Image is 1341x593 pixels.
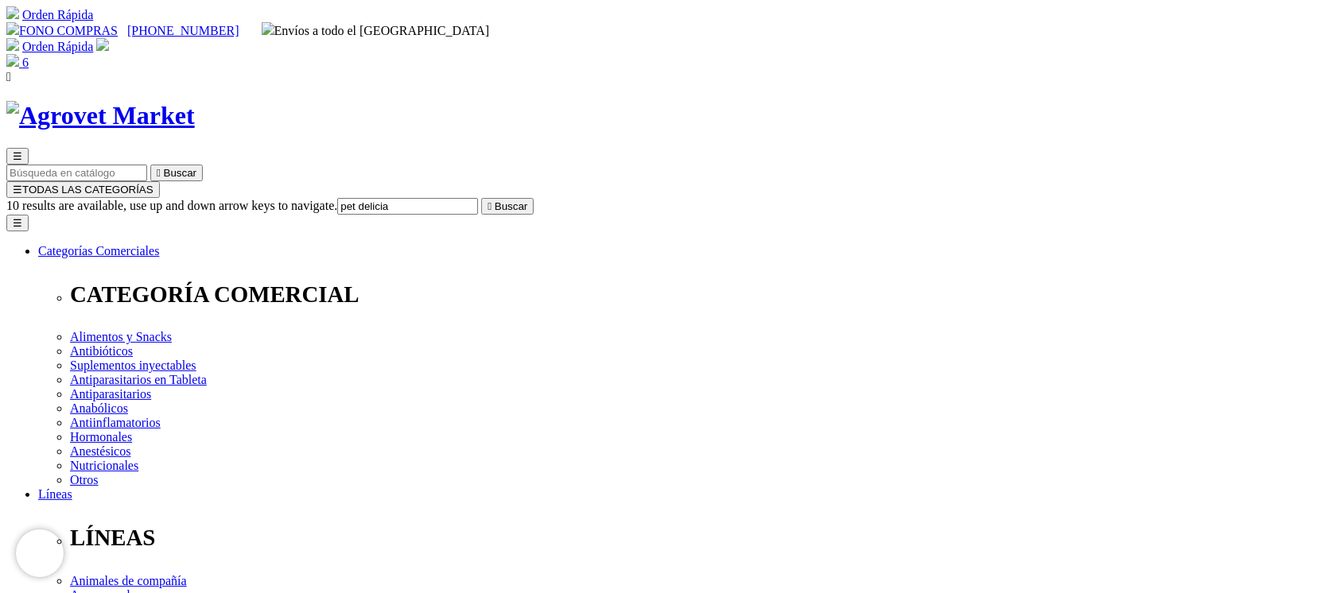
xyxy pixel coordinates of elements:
[262,24,490,37] span: Envíos a todo el [GEOGRAPHIC_DATA]
[262,22,274,35] img: delivery-truck.svg
[495,200,527,212] span: Buscar
[22,56,29,69] span: 6
[150,165,203,181] button:  Buscar
[6,101,195,130] img: Agrovet Market
[70,525,1335,551] p: LÍNEAS
[13,184,22,196] span: ☰
[70,416,161,429] a: Antiinflamatorios
[6,165,147,181] input: Buscar
[70,473,99,486] a: Otros
[13,150,22,162] span: ☰
[70,359,196,372] a: Suplementos inyectables
[157,167,161,179] i: 
[70,330,172,343] a: Alimentos y Snacks
[6,181,160,198] button: ☰TODAS LAS CATEGORÍAS
[16,529,64,577] iframe: Brevo live chat
[488,200,492,212] i: 
[22,40,93,53] a: Orden Rápida
[6,6,19,19] img: shopping-cart.svg
[6,215,29,231] button: ☰
[96,38,109,51] img: user.svg
[6,148,29,165] button: ☰
[6,54,19,67] img: shopping-bag.svg
[70,459,138,472] a: Nutricionales
[70,444,130,458] a: Anestésicos
[127,24,239,37] a: [PHONE_NUMBER]
[38,487,72,501] a: Líneas
[6,70,11,83] i: 
[6,24,118,37] a: FONO COMPRAS
[481,198,534,215] button:  Buscar
[70,281,1335,308] p: CATEGORÍA COMERCIAL
[22,8,93,21] a: Orden Rápida
[70,430,132,444] a: Hormonales
[6,22,19,35] img: phone.svg
[6,56,29,69] a: 6
[96,40,109,53] a: Acceda a su cuenta de cliente
[70,387,151,401] a: Antiparasitarios
[6,38,19,51] img: shopping-cart.svg
[337,198,478,215] input: Buscar
[164,167,196,179] span: Buscar
[70,344,133,358] a: Antibióticos
[6,199,337,212] span: 10 results are available, use up and down arrow keys to navigate.
[70,373,207,386] a: Antiparasitarios en Tableta
[38,244,159,258] a: Categorías Comerciales
[70,401,128,415] a: Anabólicos
[70,574,187,587] a: Animales de compañía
